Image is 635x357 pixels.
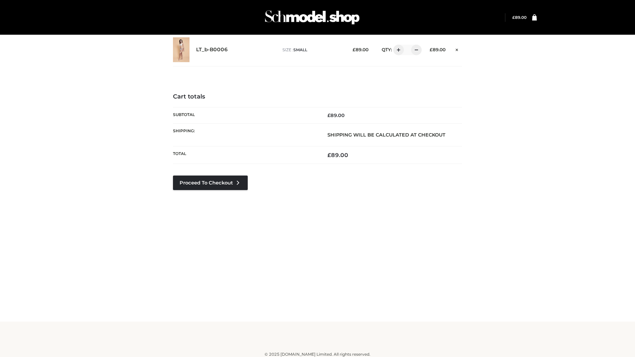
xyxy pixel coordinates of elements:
[173,176,248,190] a: Proceed to Checkout
[327,112,330,118] span: £
[263,4,362,30] img: Schmodel Admin 964
[512,15,515,20] span: £
[327,132,445,138] strong: Shipping will be calculated at checkout
[327,152,348,158] bdi: 89.00
[375,45,419,55] div: QTY:
[512,15,527,20] bdi: 89.00
[327,152,331,158] span: £
[173,146,317,164] th: Total
[293,47,307,52] span: SMALL
[173,93,462,100] h4: Cart totals
[282,47,342,53] p: size :
[173,107,317,123] th: Subtotal
[512,15,527,20] a: £89.00
[353,47,368,52] bdi: 89.00
[327,112,345,118] bdi: 89.00
[452,45,462,53] a: Remove this item
[173,123,317,146] th: Shipping:
[430,47,445,52] bdi: 89.00
[196,47,228,53] a: LT_b-B0006
[430,47,433,52] span: £
[353,47,356,52] span: £
[173,37,190,62] img: LT_b-B0006 - SMALL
